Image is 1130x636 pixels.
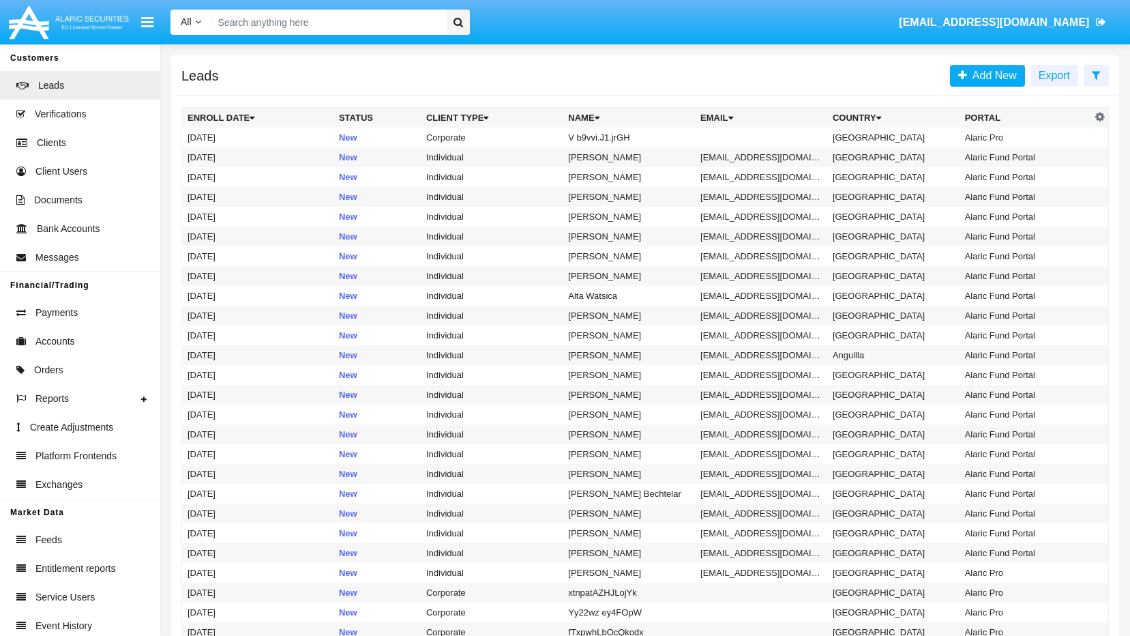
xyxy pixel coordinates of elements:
[35,107,86,121] span: Verifications
[35,562,116,576] span: Entitlement reports
[563,543,695,563] td: [PERSON_NAME]
[563,147,695,167] td: [PERSON_NAME]
[695,543,827,563] td: [EMAIL_ADDRESS][DOMAIN_NAME]
[182,424,333,444] td: [DATE]
[960,543,1092,563] td: Alaric Fund Portal
[827,286,960,306] td: [GEOGRAPHIC_DATA]
[421,543,563,563] td: Individual
[421,246,563,266] td: Individual
[333,563,421,583] td: New
[827,523,960,543] td: [GEOGRAPHIC_DATA]
[182,207,333,227] td: [DATE]
[695,385,827,405] td: [EMAIL_ADDRESS][DOMAIN_NAME]
[333,583,421,603] td: New
[827,603,960,622] td: [GEOGRAPHIC_DATA]
[333,286,421,306] td: New
[421,187,563,207] td: Individual
[695,345,827,365] td: [EMAIL_ADDRESS][DOMAIN_NAME]
[182,405,333,424] td: [DATE]
[827,246,960,266] td: [GEOGRAPHIC_DATA]
[182,326,333,345] td: [DATE]
[421,207,563,227] td: Individual
[35,250,79,265] span: Messages
[333,504,421,523] td: New
[563,345,695,365] td: [PERSON_NAME]
[34,363,63,377] span: Orders
[421,227,563,246] td: Individual
[333,207,421,227] td: New
[563,207,695,227] td: [PERSON_NAME]
[960,187,1092,207] td: Alaric Fund Portal
[827,424,960,444] td: [GEOGRAPHIC_DATA]
[35,392,69,406] span: Reports
[182,306,333,326] td: [DATE]
[333,385,421,405] td: New
[563,583,695,603] td: xtnpatAZHJLojYk
[182,543,333,563] td: [DATE]
[563,563,695,583] td: [PERSON_NAME]
[333,405,421,424] td: New
[1039,70,1070,81] span: Export
[421,147,563,167] td: Individual
[7,2,131,42] img: Logo image
[421,444,563,464] td: Individual
[35,306,78,320] span: Payments
[827,444,960,464] td: [GEOGRAPHIC_DATA]
[421,563,563,583] td: Individual
[421,326,563,345] td: Individual
[827,345,960,365] td: Anguilla
[563,326,695,345] td: [PERSON_NAME]
[563,365,695,385] td: [PERSON_NAME]
[563,246,695,266] td: [PERSON_NAME]
[563,444,695,464] td: [PERSON_NAME]
[333,128,421,147] td: New
[421,405,563,424] td: Individual
[960,345,1092,365] td: Alaric Fund Portal
[563,227,695,246] td: [PERSON_NAME]
[695,306,827,326] td: [EMAIL_ADDRESS][DOMAIN_NAME]
[695,464,827,484] td: [EMAIL_ADDRESS][DOMAIN_NAME]
[960,147,1092,167] td: Alaric Fund Portal
[333,306,421,326] td: New
[695,523,827,543] td: [EMAIL_ADDRESS][DOMAIN_NAME]
[563,108,695,128] th: Name
[563,286,695,306] td: Alta Watsica
[181,16,192,27] span: All
[182,147,333,167] td: [DATE]
[421,128,563,147] td: Corporate
[827,108,960,128] th: Country
[827,504,960,523] td: [GEOGRAPHIC_DATA]
[960,444,1092,464] td: Alaric Fund Portal
[421,365,563,385] td: Individual
[421,464,563,484] td: Individual
[34,193,83,207] span: Documents
[38,78,64,93] span: Leads
[960,603,1092,622] td: Alaric Pro
[333,147,421,167] td: New
[827,227,960,246] td: [GEOGRAPHIC_DATA]
[35,619,92,633] span: Event History
[182,167,333,187] td: [DATE]
[960,405,1092,424] td: Alaric Fund Portal
[181,70,219,81] h5: Leads
[421,484,563,504] td: Individual
[182,286,333,306] td: [DATE]
[35,533,62,547] span: Feeds
[35,164,87,179] span: Client Users
[182,464,333,484] td: [DATE]
[421,345,563,365] td: Individual
[827,266,960,286] td: [GEOGRAPHIC_DATA]
[182,444,333,464] td: [DATE]
[695,108,827,128] th: Email
[333,603,421,622] td: New
[827,147,960,167] td: [GEOGRAPHIC_DATA]
[563,167,695,187] td: [PERSON_NAME]
[37,222,100,236] span: Bank Accounts
[35,449,117,463] span: Platform Frontends
[960,484,1092,504] td: Alaric Fund Portal
[563,405,695,424] td: [PERSON_NAME]
[960,266,1092,286] td: Alaric Fund Portal
[827,167,960,187] td: [GEOGRAPHIC_DATA]
[333,523,421,543] td: New
[960,128,1092,147] td: Alaric Pro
